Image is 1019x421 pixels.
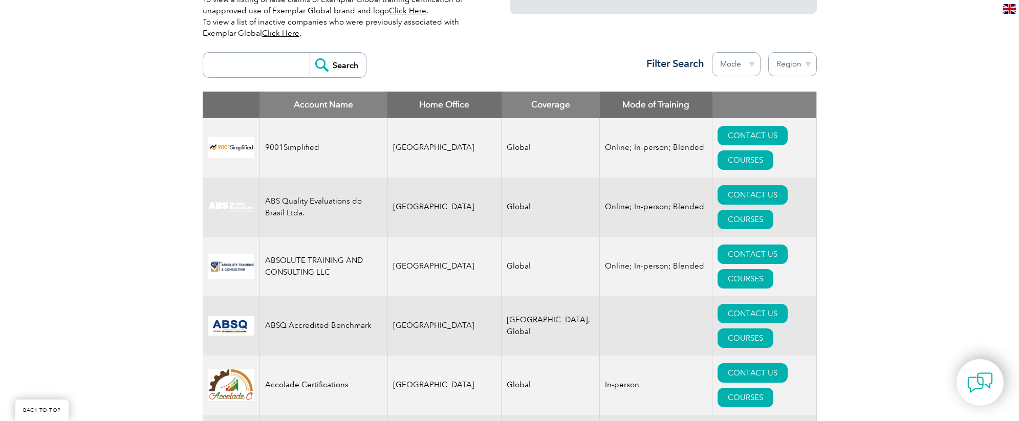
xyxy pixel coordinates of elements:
[310,53,366,77] input: Search
[718,185,788,205] a: CONTACT US
[502,296,600,356] td: [GEOGRAPHIC_DATA], Global
[262,29,299,38] a: Click Here
[259,237,387,296] td: ABSOLUTE TRAINING AND CONSULTING LLC
[1003,4,1016,14] img: en
[600,237,712,296] td: Online; In-person; Blended
[208,202,254,213] img: c92924ac-d9bc-ea11-a814-000d3a79823d-logo.jpg
[640,57,704,70] h3: Filter Search
[387,237,502,296] td: [GEOGRAPHIC_DATA]
[967,370,993,395] img: contact-chat.png
[502,178,600,237] td: Global
[387,178,502,237] td: [GEOGRAPHIC_DATA]
[259,356,387,415] td: Accolade Certifications
[718,245,788,264] a: CONTACT US
[718,388,773,407] a: COURSES
[208,137,254,158] img: 37c9c059-616f-eb11-a812-002248153038-logo.png
[259,296,387,356] td: ABSQ Accredited Benchmark
[718,363,788,383] a: CONTACT US
[259,118,387,178] td: 9001Simplified
[502,237,600,296] td: Global
[208,316,254,336] img: cc24547b-a6e0-e911-a812-000d3a795b83-logo.png
[600,118,712,178] td: Online; In-person; Blended
[718,126,788,145] a: CONTACT US
[387,296,502,356] td: [GEOGRAPHIC_DATA]
[208,369,254,401] img: 1a94dd1a-69dd-eb11-bacb-002248159486-logo.jpg
[600,356,712,415] td: In-person
[259,92,387,118] th: Account Name: activate to sort column descending
[502,356,600,415] td: Global
[387,92,502,118] th: Home Office: activate to sort column ascending
[389,6,426,15] a: Click Here
[712,92,816,118] th: : activate to sort column ascending
[208,254,254,279] img: 16e092f6-eadd-ed11-a7c6-00224814fd52-logo.png
[502,118,600,178] td: Global
[600,92,712,118] th: Mode of Training: activate to sort column ascending
[259,178,387,237] td: ABS Quality Evaluations do Brasil Ltda.
[718,269,773,289] a: COURSES
[387,118,502,178] td: [GEOGRAPHIC_DATA]
[387,356,502,415] td: [GEOGRAPHIC_DATA]
[718,210,773,229] a: COURSES
[15,400,69,421] a: BACK TO TOP
[718,304,788,323] a: CONTACT US
[718,150,773,170] a: COURSES
[502,92,600,118] th: Coverage: activate to sort column ascending
[600,178,712,237] td: Online; In-person; Blended
[718,328,773,348] a: COURSES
